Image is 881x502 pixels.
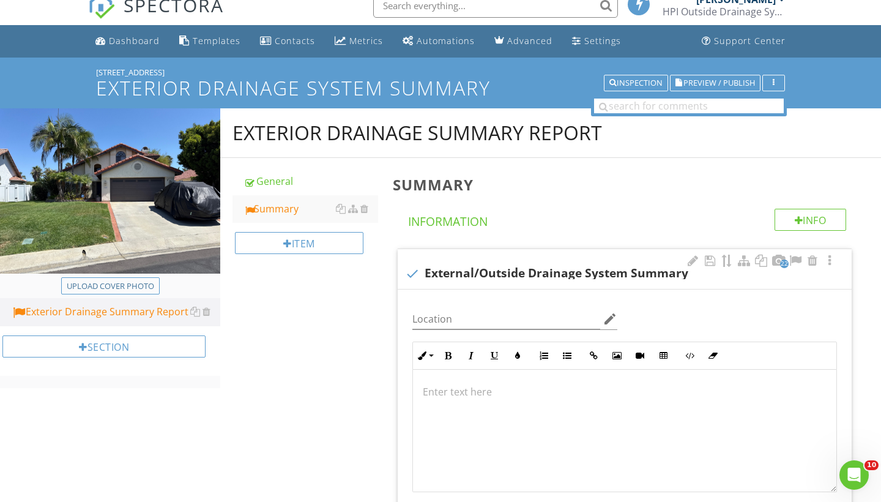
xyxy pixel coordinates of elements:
div: Settings [584,35,621,47]
div: Exterior Drainage Summary Report [11,304,220,320]
button: Preview / Publish [670,75,760,92]
h3: Summary [393,176,861,193]
button: Code View [678,344,701,367]
a: Automations (Basic) [398,30,480,53]
h4: Information [408,209,846,230]
button: Clear Formatting [701,344,724,367]
button: Insert Link (⌘K) [582,344,605,367]
button: Colors [506,344,529,367]
div: Inspection [609,79,663,88]
span: Preview / Publish [683,79,755,87]
span: 10 [864,460,879,470]
div: Upload cover photo [67,280,154,293]
button: Upload cover photo [61,277,160,294]
input: search for comments [594,99,784,113]
div: Support Center [714,35,786,47]
h1: Exterior Drainage System Summary [96,77,785,99]
a: Preview / Publish [670,77,760,88]
div: Item [235,232,363,254]
a: Dashboard [91,30,165,53]
a: Inspection [604,77,668,88]
div: Section [2,335,206,358]
a: Metrics [330,30,388,53]
iframe: Intercom live chat [839,460,869,490]
button: Inspection [604,75,668,92]
button: Ordered List [532,344,556,367]
div: Exterior Drainage Summary Report [232,121,602,145]
div: [STREET_ADDRESS] [96,67,785,77]
a: SPECTORA [88,2,224,28]
div: HPI Outside Drainage Systems [663,6,785,18]
div: Info [775,209,847,231]
div: Templates [193,35,240,47]
a: Support Center [697,30,790,53]
a: Advanced [489,30,557,53]
button: Unordered List [556,344,579,367]
button: Insert Table [652,344,675,367]
div: Contacts [275,35,315,47]
button: Inline Style [413,344,436,367]
div: General [243,174,378,189]
i: edit [603,312,617,326]
button: Underline (⌘U) [483,344,506,367]
button: Bold (⌘B) [436,344,459,367]
a: Contacts [255,30,320,53]
button: Italic (⌘I) [459,344,483,367]
div: Advanced [507,35,552,47]
div: Dashboard [109,35,160,47]
a: Settings [567,30,626,53]
button: Insert Image (⌘P) [605,344,628,367]
button: Insert Video [628,344,652,367]
input: Location [412,309,600,329]
div: Metrics [349,35,383,47]
div: Automations [417,35,475,47]
span: 22 [780,260,789,268]
a: Templates [174,30,245,53]
div: Summary [243,201,378,216]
